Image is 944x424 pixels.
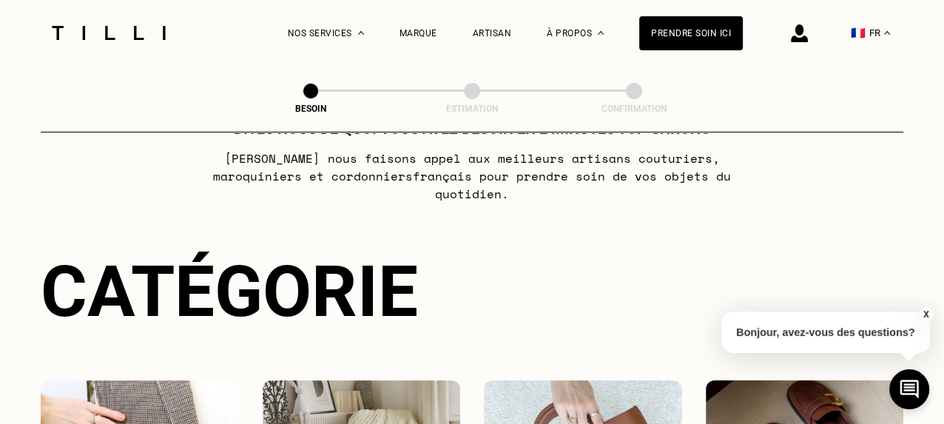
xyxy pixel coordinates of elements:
[791,24,808,42] img: icône connexion
[237,104,385,114] div: Besoin
[721,312,930,353] p: Bonjour, avez-vous des questions?
[47,26,171,40] img: Logo du service de couturière Tilli
[639,16,743,50] a: Prendre soin ici
[884,31,890,35] img: menu déroulant
[41,250,903,333] div: Catégorie
[179,149,766,203] p: [PERSON_NAME] nous faisons appel aux meilleurs artisans couturiers , maroquiniers et cordonniers ...
[358,31,364,35] img: Menu déroulant
[598,31,604,35] img: Menu déroulant à propos
[851,26,866,40] span: 🇫🇷
[918,306,933,323] button: X
[398,104,546,114] div: Estimation
[560,104,708,114] div: Confirmation
[473,28,512,38] a: Artisan
[399,28,437,38] a: Marque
